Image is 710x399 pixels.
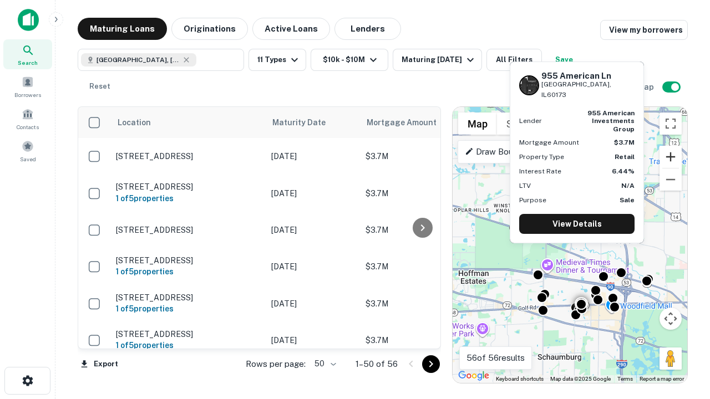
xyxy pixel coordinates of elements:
[116,225,260,235] p: [STREET_ADDRESS]
[541,71,635,81] h6: 955 American Ln
[116,293,260,303] p: [STREET_ADDRESS]
[271,260,354,273] p: [DATE]
[519,181,531,191] p: LTV
[116,265,260,278] h6: 1 of 5 properties
[18,58,38,67] span: Search
[614,139,635,146] strong: $3.7M
[367,116,451,129] span: Mortgage Amount
[453,107,687,383] div: 0 0
[3,104,52,134] a: Contacts
[246,357,306,371] p: Rows per page:
[171,18,248,40] button: Originations
[116,303,260,315] h6: 1 of 5 properties
[310,356,338,372] div: 50
[366,298,476,310] p: $3.7M
[660,112,682,135] button: Toggle fullscreen view
[271,298,354,310] p: [DATE]
[366,334,476,346] p: $3.7M
[14,90,41,99] span: Borrowers
[366,150,476,162] p: $3.7M
[3,39,52,69] a: Search
[617,376,633,382] a: Terms (opens in new tab)
[20,155,36,163] span: Saved
[97,55,180,65] span: [GEOGRAPHIC_DATA], [GEOGRAPHIC_DATA]
[17,122,39,131] span: Contacts
[272,116,340,129] span: Maturity Date
[360,107,482,138] th: Mortgage Amount
[640,376,684,382] a: Report a map error
[660,168,682,191] button: Zoom out
[621,182,635,190] strong: N/A
[3,136,52,166] a: Saved
[116,339,260,351] h6: 1 of 5 properties
[660,347,682,370] button: Drag Pegman onto the map to open Street View
[334,18,401,40] button: Lenders
[402,53,477,66] div: Maturing [DATE]
[455,369,492,383] img: Google
[466,351,525,365] p: 56 of 56 results
[587,109,635,133] strong: 955 american investments group
[116,329,260,339] p: [STREET_ADDRESS]
[486,49,542,71] button: All Filters
[519,116,542,126] p: Lender
[110,107,266,138] th: Location
[600,20,688,40] a: View my borrowers
[117,116,151,129] span: Location
[465,145,534,158] p: Draw Boundary
[519,152,564,162] p: Property Type
[78,18,167,40] button: Maturing Loans
[116,151,260,161] p: [STREET_ADDRESS]
[366,260,476,273] p: $3.7M
[519,166,561,176] p: Interest Rate
[82,75,118,98] button: Reset
[271,150,354,162] p: [DATE]
[311,49,388,71] button: $10k - $10M
[615,153,635,161] strong: Retail
[550,376,611,382] span: Map data ©2025 Google
[541,79,635,100] p: [GEOGRAPHIC_DATA], IL60173
[660,146,682,168] button: Zoom in
[271,187,354,199] p: [DATE]
[458,112,497,135] button: Show street map
[422,355,440,373] button: Go to next page
[497,112,552,135] button: Show satellite imagery
[271,334,354,346] p: [DATE]
[78,356,121,372] button: Export
[519,195,546,205] p: Purpose
[116,255,260,265] p: [STREET_ADDRESS]
[116,182,260,192] p: [STREET_ADDRESS]
[18,9,39,31] img: capitalize-icon.png
[248,49,306,71] button: 11 Types
[116,192,260,204] h6: 1 of 5 properties
[612,167,635,175] strong: 6.44%
[366,224,476,236] p: $3.7M
[655,275,710,328] iframe: Chat Widget
[266,107,360,138] th: Maturity Date
[271,224,354,236] p: [DATE]
[620,196,635,204] strong: Sale
[519,214,635,234] a: View Details
[3,71,52,101] a: Borrowers
[519,137,579,147] p: Mortgage Amount
[496,375,544,383] button: Keyboard shortcuts
[356,357,398,371] p: 1–50 of 56
[455,369,492,383] a: Open this area in Google Maps (opens a new window)
[366,187,476,199] p: $3.7M
[252,18,330,40] button: Active Loans
[393,49,482,71] button: Maturing [DATE]
[546,49,582,71] button: Save your search to get updates of matches that match your search criteria.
